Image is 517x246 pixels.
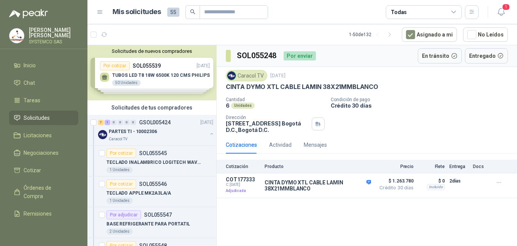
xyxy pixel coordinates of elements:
[105,120,110,125] div: 1
[265,179,371,192] p: CINTA DYMO XTL CABLE LAMIN 38X21MMBLANCO
[10,29,24,43] img: Company Logo
[139,181,167,187] p: SOL055546
[9,128,78,143] a: Licitaciones
[9,224,78,238] a: Configuración
[9,206,78,221] a: Remisiones
[106,179,136,189] div: Por cotizar
[9,163,78,178] a: Cotizar
[144,212,172,217] p: SOL055547
[463,27,508,42] button: No Leídos
[106,159,201,166] p: TECLADO INALAMBRICO LOGITECH WAVE BLANCO
[139,120,171,125] p: GSOL005424
[24,61,36,70] span: Inicio
[87,146,216,176] a: Por cotizarSOL055545TECLADO INALAMBRICO LOGITECH WAVE BLANCO1 Unidades
[111,120,117,125] div: 0
[9,9,48,18] img: Logo peakr
[139,151,167,156] p: SOL055545
[106,149,136,158] div: Por cotizar
[98,120,104,125] div: 7
[226,70,267,81] div: Caracol TV
[402,27,457,42] button: Asignado a mi
[449,164,468,169] p: Entrega
[502,3,510,11] span: 1
[190,9,195,14] span: search
[106,167,133,173] div: 1 Unidades
[24,79,35,87] span: Chat
[418,176,445,186] p: $ 0
[418,48,462,63] button: En tránsito
[24,96,40,105] span: Tareas
[106,229,133,235] div: 2 Unidades
[106,190,171,197] p: TECLADO APPLE MK2A3LA/A
[376,176,414,186] span: $ 1.263.780
[226,115,309,120] p: Dirección
[9,146,78,160] a: Negociaciones
[269,141,292,149] div: Actividad
[237,50,278,62] h3: SOL055248
[106,198,133,204] div: 1 Unidades
[109,136,127,142] p: Caracol TV
[494,5,508,19] button: 1
[24,166,41,175] span: Cotizar
[9,76,78,90] a: Chat
[331,97,514,102] p: Condición de pago
[226,164,260,169] p: Cotización
[376,186,414,190] span: Crédito 30 días
[124,120,130,125] div: 0
[29,40,78,44] p: SYSTEMCO SAS
[90,48,213,54] button: Solicitudes de nuevos compradores
[226,176,260,183] p: COT177333
[109,128,157,135] p: PARTES TI - 10002306
[449,176,468,186] p: 2 días
[284,51,316,60] div: Por enviar
[9,93,78,108] a: Tareas
[24,209,52,218] span: Remisiones
[87,176,216,207] a: Por cotizarSOL055546TECLADO APPLE MK2A3LA/A1 Unidades
[226,141,257,149] div: Cotizaciones
[167,8,179,17] span: 55
[24,227,57,235] span: Configuración
[87,45,216,100] div: Solicitudes de nuevos compradoresPor cotizarSOL055539[DATE] TUBOS LED T8 18W 6500K 120 CMS PHILIP...
[87,100,216,115] div: Solicitudes de tus compradores
[106,221,190,228] p: BASE REFRIGERANTE PARA PORTATIL
[24,184,71,200] span: Órdenes de Compra
[113,6,161,17] h1: Mis solicitudes
[418,164,445,169] p: Flete
[24,131,52,140] span: Licitaciones
[106,210,141,219] div: Por adjudicar
[226,97,325,102] p: Cantidad
[231,103,255,109] div: Unidades
[391,8,407,16] div: Todas
[304,141,327,149] div: Mensajes
[427,184,445,190] div: Incluido
[226,187,260,195] p: Adjudicada
[9,58,78,73] a: Inicio
[226,183,260,187] span: C: [DATE]
[226,83,378,91] p: CINTA DYMO XTL CABLE LAMIN 38X21MMBLANCO
[349,29,396,41] div: 1 - 50 de 132
[98,130,107,139] img: Company Logo
[24,114,50,122] span: Solicitudes
[465,48,508,63] button: Entregado
[226,120,309,133] p: [STREET_ADDRESS] Bogotá D.C. , Bogotá D.C.
[331,102,514,109] p: Crédito 30 días
[265,164,371,169] p: Producto
[9,181,78,203] a: Órdenes de Compra
[227,71,236,80] img: Company Logo
[130,120,136,125] div: 0
[24,149,59,157] span: Negociaciones
[98,118,215,142] a: 7 1 0 0 0 0 GSOL005424[DATE] Company LogoPARTES TI - 10002306Caracol TV
[473,164,488,169] p: Docs
[270,72,285,79] p: [DATE]
[226,102,230,109] p: 6
[29,27,78,38] p: [PERSON_NAME] [PERSON_NAME]
[87,207,216,238] a: Por adjudicarSOL055547BASE REFRIGERANTE PARA PORTATIL2 Unidades
[200,119,213,126] p: [DATE]
[117,120,123,125] div: 0
[9,111,78,125] a: Solicitudes
[376,164,414,169] p: Precio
